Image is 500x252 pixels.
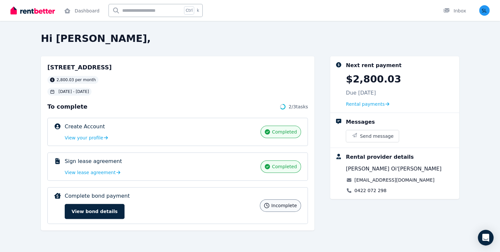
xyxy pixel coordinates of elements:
img: Complete bond payment [54,193,61,199]
div: Messages [346,118,375,126]
span: View your profile [65,135,103,141]
p: Complete bond payment [65,192,130,200]
span: Ctrl [184,6,194,15]
p: Sign lease agreement [65,157,122,165]
span: Send message [360,133,393,139]
span: k [197,8,199,13]
img: Shwu Fen Lai [479,5,490,16]
span: completed [272,129,297,135]
span: completed [272,163,297,170]
span: To complete [47,102,87,111]
div: Open Intercom Messenger [478,230,493,245]
a: [EMAIL_ADDRESS][DOMAIN_NAME] [354,177,434,183]
p: $2,800.03 [346,73,401,85]
span: [DATE] - [DATE] [58,89,89,94]
h2: [STREET_ADDRESS] [47,63,112,72]
p: Create Account [65,123,105,131]
a: Rental payments [346,101,389,107]
span: [PERSON_NAME] Oi'[PERSON_NAME] [346,165,441,173]
a: View your profile [65,135,108,141]
a: 0422 072 298 [354,187,386,194]
span: 2,800.03 per month [57,77,96,82]
button: View bond details [65,204,125,219]
button: Send message [346,130,399,142]
div: Rental provider details [346,153,413,161]
span: Rental payments [346,101,385,107]
div: Inbox [443,8,466,14]
p: Due [DATE] [346,89,376,97]
h2: Hi [PERSON_NAME], [41,33,459,45]
a: View lease agreement [65,169,120,176]
span: 2 / 3 tasks [289,103,308,110]
img: RentBetter [10,6,55,15]
span: incomplete [271,202,297,209]
span: View lease agreement [65,169,116,176]
div: Next rent payment [346,62,401,69]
